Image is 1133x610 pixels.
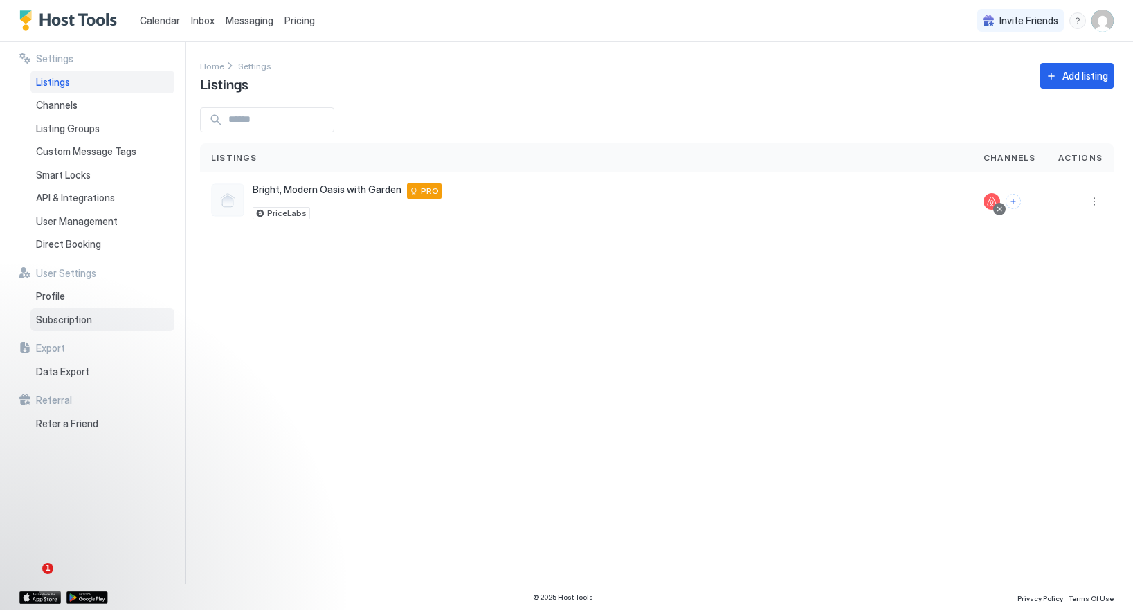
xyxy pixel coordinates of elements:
span: Inbox [191,15,215,26]
span: Invite Friends [999,15,1058,27]
span: Listings [211,152,257,164]
span: Privacy Policy [1017,594,1063,602]
span: Subscription [36,314,92,326]
a: User Management [30,210,174,233]
a: Privacy Policy [1017,590,1063,604]
span: User Management [36,215,118,228]
span: Messaging [226,15,273,26]
span: 1 [42,563,53,574]
span: Direct Booking [36,238,101,251]
a: Messaging [226,13,273,28]
div: Add listing [1062,69,1108,83]
span: Smart Locks [36,169,91,181]
a: Settings [238,58,271,73]
span: Referral [36,394,72,406]
span: Data Export [36,366,89,378]
iframe: Intercom notifications message [10,476,287,573]
a: Refer a Friend [30,412,174,436]
a: Calendar [140,13,180,28]
span: Refer a Friend [36,418,98,430]
span: API & Integrations [36,192,115,204]
a: Subscription [30,308,174,332]
span: User Settings [36,267,96,280]
a: Listings [30,71,174,94]
span: Listings [36,76,70,89]
div: menu [1086,193,1103,210]
span: Pricing [284,15,315,27]
button: Connect channels [1006,194,1021,209]
div: User profile [1091,10,1114,32]
span: Export [36,342,65,355]
span: Bright, Modern Oasis with Garden [253,183,401,196]
button: Add listing [1040,63,1114,89]
span: Settings [238,61,271,71]
span: PRO [421,185,439,197]
iframe: Intercom live chat [14,563,47,596]
a: App Store [19,591,61,604]
a: Data Export [30,360,174,384]
span: Profile [36,290,65,303]
button: More options [1086,193,1103,210]
a: Host Tools Logo [19,10,123,31]
a: Channels [30,93,174,117]
span: Terms Of Use [1069,594,1114,602]
span: Listings [200,73,248,93]
a: Custom Message Tags [30,140,174,163]
div: menu [1069,12,1086,29]
span: Channels [36,99,78,111]
a: Terms Of Use [1069,590,1114,604]
a: Listing Groups [30,117,174,141]
a: Smart Locks [30,163,174,187]
span: Home [200,61,224,71]
span: Listing Groups [36,123,100,135]
a: Google Play Store [66,591,108,604]
div: Breadcrumb [238,58,271,73]
a: Home [200,58,224,73]
span: Settings [36,53,73,65]
span: Calendar [140,15,180,26]
span: Custom Message Tags [36,145,136,158]
span: Channels [984,152,1036,164]
div: Breadcrumb [200,58,224,73]
a: API & Integrations [30,186,174,210]
a: Direct Booking [30,233,174,256]
span: © 2025 Host Tools [533,593,593,602]
a: Inbox [191,13,215,28]
input: Input Field [223,108,334,132]
a: Profile [30,285,174,308]
span: Actions [1058,152,1103,164]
